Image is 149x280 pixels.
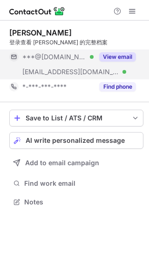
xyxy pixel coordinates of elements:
button: Reveal Button [99,82,136,91]
button: Reveal Button [99,52,136,62]
button: Add to email campaign [9,154,143,171]
div: 登录查看 [PERSON_NAME] 的完整档案 [9,38,143,47]
div: [PERSON_NAME] [9,28,72,37]
span: AI write personalized message [26,137,125,144]
span: Find work email [24,179,140,188]
img: ContactOut v5.3.10 [9,6,65,17]
span: Add to email campaign [25,159,99,167]
button: Find work email [9,177,143,190]
button: save-profile-one-click [9,110,143,126]
div: Save to List / ATS / CRM [26,114,127,122]
span: Notes [24,198,140,206]
button: AI write personalized message [9,132,143,149]
span: ***@[DOMAIN_NAME] [22,53,87,61]
span: [EMAIL_ADDRESS][DOMAIN_NAME] [22,68,119,76]
button: Notes [9,196,143,209]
